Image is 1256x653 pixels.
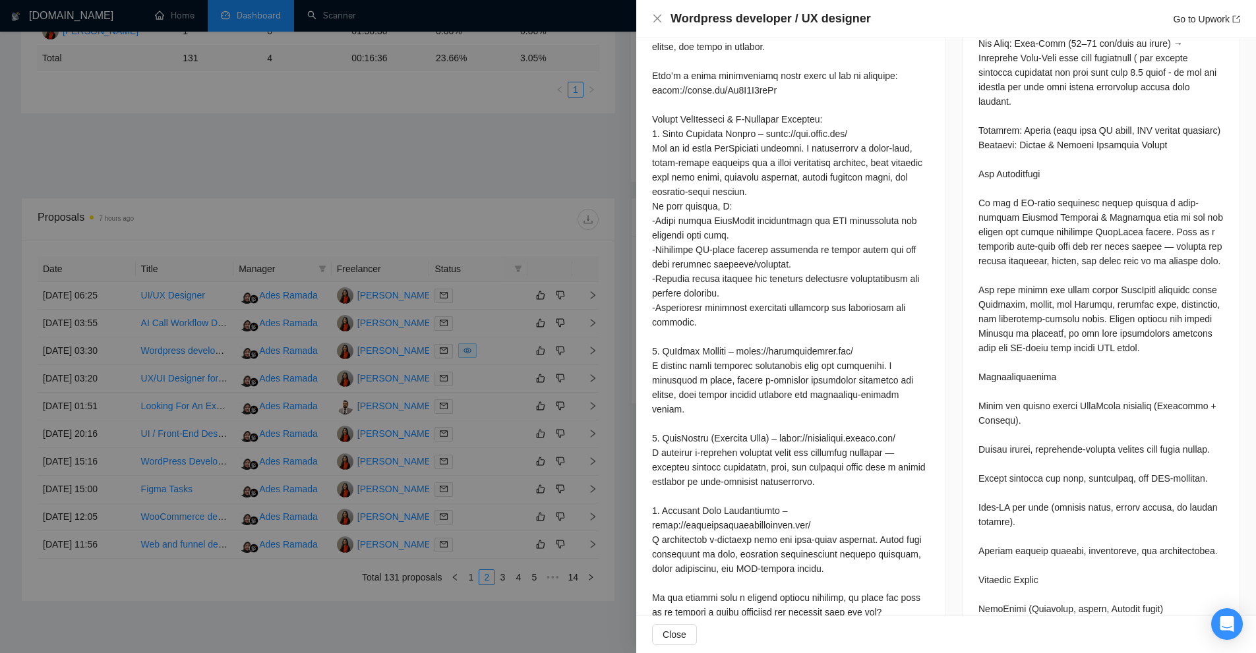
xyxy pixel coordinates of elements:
span: Close [663,627,686,642]
button: Close [652,624,697,645]
span: close [652,13,663,24]
a: Go to Upworkexport [1173,14,1240,24]
div: Open Intercom Messenger [1211,608,1243,640]
span: export [1232,15,1240,23]
button: Close [652,13,663,24]
h4: Wordpress developer / UX designer [671,11,871,27]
